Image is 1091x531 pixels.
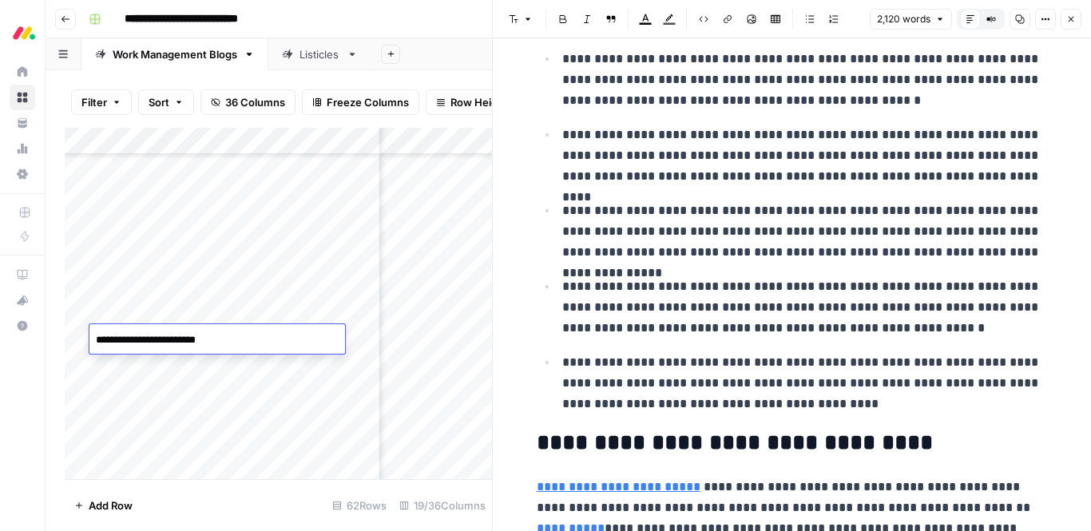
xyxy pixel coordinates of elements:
[10,59,35,85] a: Home
[10,110,35,136] a: Your Data
[200,89,296,115] button: 36 Columns
[10,288,34,312] div: What's new?
[225,94,285,110] span: 36 Columns
[149,94,169,110] span: Sort
[426,89,518,115] button: Row Height
[393,493,492,518] div: 19/36 Columns
[113,46,237,62] div: Work Management Blogs
[877,12,930,26] span: 2,120 words
[81,94,107,110] span: Filter
[327,94,409,110] span: Freeze Columns
[89,497,133,513] span: Add Row
[326,493,393,518] div: 62 Rows
[10,85,35,110] a: Browse
[10,262,35,287] a: AirOps Academy
[10,136,35,161] a: Usage
[300,46,340,62] div: Listicles
[10,313,35,339] button: Help + Support
[450,94,508,110] span: Row Height
[10,287,35,313] button: What's new?
[71,89,132,115] button: Filter
[10,161,35,187] a: Settings
[268,38,371,70] a: Listicles
[65,493,142,518] button: Add Row
[870,9,952,30] button: 2,120 words
[81,38,268,70] a: Work Management Blogs
[10,18,38,47] img: Monday.com Logo
[302,89,419,115] button: Freeze Columns
[10,13,35,53] button: Workspace: Monday.com
[138,89,194,115] button: Sort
